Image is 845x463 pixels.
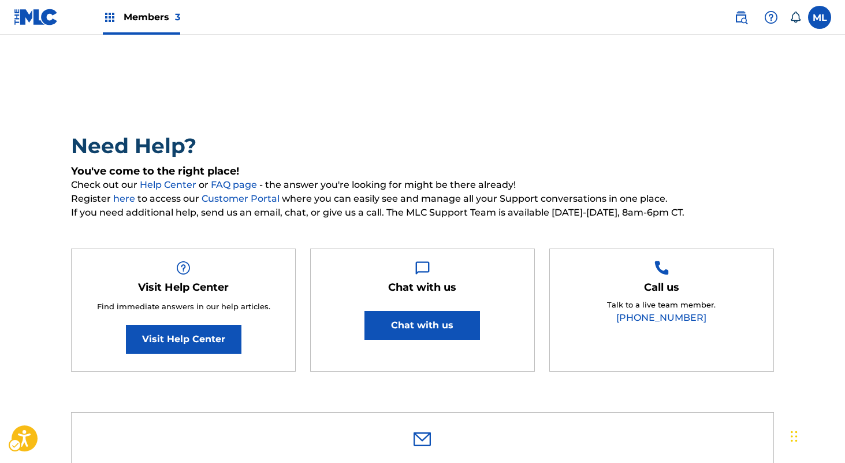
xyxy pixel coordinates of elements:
div: Notifications [790,12,801,23]
a: Customer Portal [202,193,282,204]
span: Check out our or - the answer you're looking for might be there already! [71,178,774,192]
a: register [113,193,137,204]
button: Chat with us [364,311,480,340]
span: If you need additional help, send us an email, chat, or give us a call. The MLC Support Team is a... [71,206,774,220]
div: User Menu [808,6,831,29]
span: 3 [175,12,180,23]
img: Top Rightsholders [103,10,117,24]
span: Find immediate answers in our help articles. [97,302,270,311]
a: Visit Help Center [126,325,241,354]
h5: Visit Help Center [138,281,229,294]
h2: Need Help? [71,133,774,159]
img: search [734,10,748,24]
a: Help Center [140,179,199,190]
a: FAQ page [211,179,259,190]
div: Drag [791,419,798,454]
span: Register to access our where you can easily see and manage all your Support conversations in one ... [71,192,774,206]
h5: You've come to the right place! [71,165,774,178]
div: Chat Widget [586,18,845,463]
iframe: Hubspot Iframe [586,18,845,463]
img: MLC Logo [14,9,58,25]
img: Help Box Image [176,261,191,275]
img: Help Box Image [415,261,430,275]
span: Members [124,10,180,24]
img: help [764,10,778,24]
h5: Chat with us [388,281,456,294]
img: 0ff00501b51b535a1dc6.svg [414,432,431,446]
